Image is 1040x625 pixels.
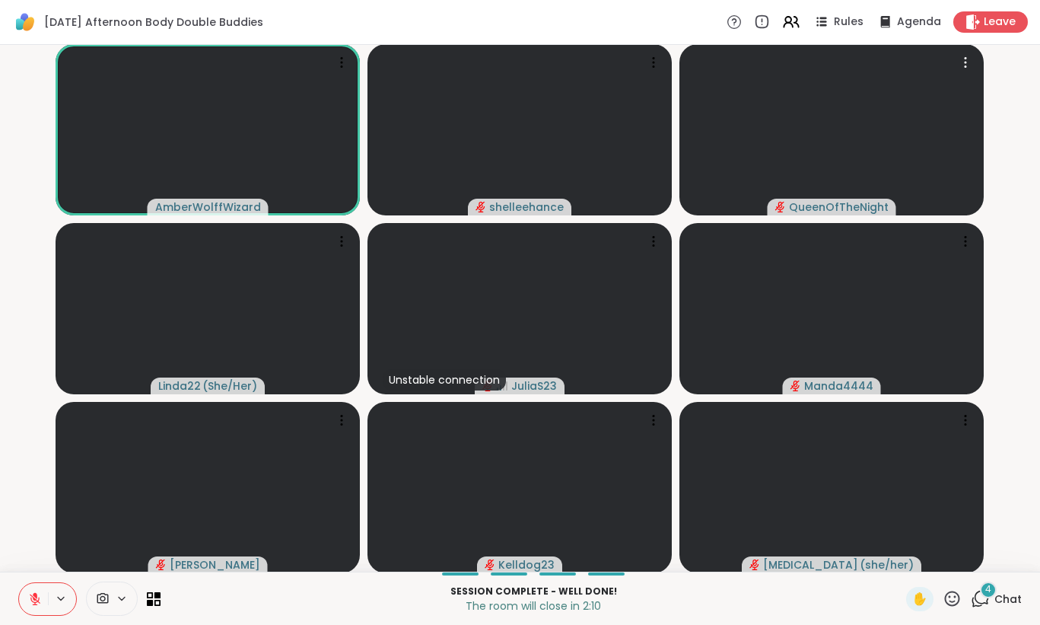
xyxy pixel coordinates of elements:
span: audio-muted [749,560,760,570]
span: 4 [985,583,991,596]
span: Kelldog23 [498,557,555,572]
span: audio-muted [156,560,167,570]
span: ( she/her ) [860,557,914,572]
span: audio-muted [775,202,786,212]
span: Linda22 [158,378,201,394]
span: [DATE] Afternoon Body Double Buddies [44,14,263,30]
span: Leave [984,14,1016,30]
span: audio-muted [790,381,801,391]
span: audio-muted [475,202,486,212]
span: AmberWolffWizard [155,199,261,215]
span: Manda4444 [804,378,873,394]
span: audio-muted [485,560,495,570]
span: JuliaS23 [511,378,557,394]
span: ✋ [912,590,927,608]
span: shelleehance [489,199,564,215]
img: ShareWell Logomark [12,9,38,35]
span: Rules [834,14,863,30]
span: Chat [994,592,1022,607]
span: Agenda [897,14,941,30]
span: QueenOfTheNight [789,199,889,215]
p: Session Complete - well done! [170,585,897,598]
span: [MEDICAL_DATA] [763,557,858,572]
p: The room will close in 2:10 [170,598,897,614]
span: ( She/Her ) [202,378,257,394]
span: [PERSON_NAME] [170,557,260,572]
div: Unstable connection [383,369,506,391]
